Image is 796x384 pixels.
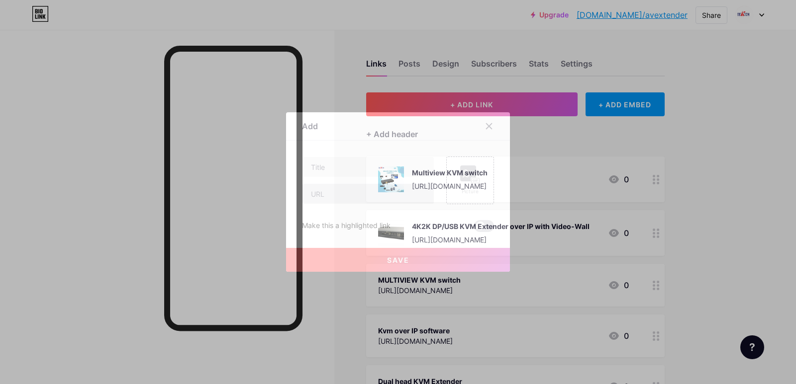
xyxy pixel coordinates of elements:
div: Add [302,120,318,132]
span: Save [387,256,409,264]
div: Make this a highlighted link [302,220,391,232]
button: Save [286,248,510,272]
div: Picture [460,188,480,195]
input: URL [302,184,434,204]
input: Title [302,157,434,177]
